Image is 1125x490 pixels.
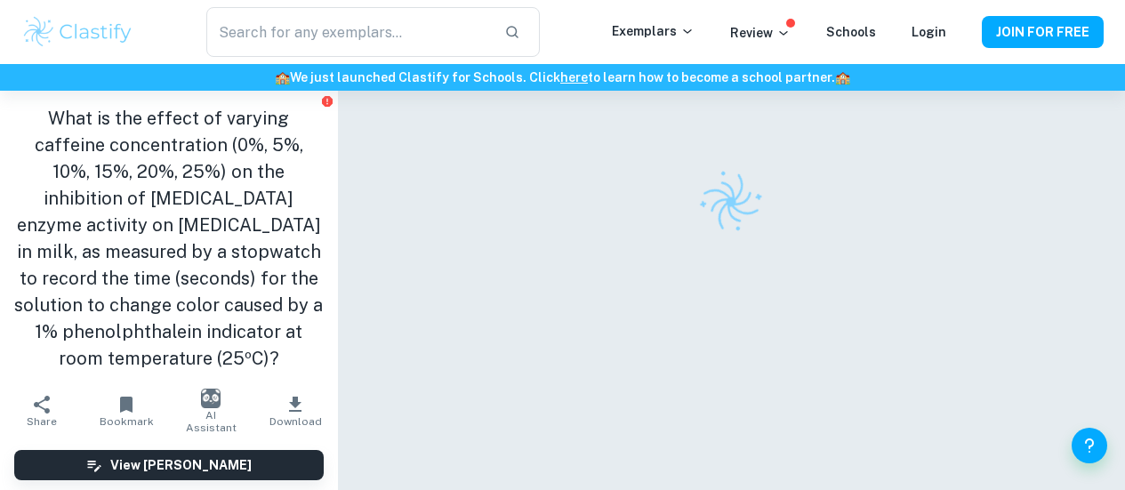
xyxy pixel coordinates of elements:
h6: View [PERSON_NAME] [110,455,252,475]
img: Clastify logo [688,159,775,245]
button: Help and Feedback [1072,428,1107,463]
img: AI Assistant [201,389,221,408]
a: Login [912,25,946,39]
p: Review [730,23,791,43]
a: Schools [826,25,876,39]
button: Download [253,386,338,436]
button: View [PERSON_NAME] [14,450,324,480]
span: 🏫 [835,70,850,84]
h6: We just launched Clastify for Schools. Click to learn how to become a school partner. [4,68,1121,87]
p: Exemplars [612,21,695,41]
h1: What is the effect of varying caffeine concentration (0%, 5%, 10%, 15%, 20%, 25%) on the inhibiti... [14,105,324,372]
button: Report issue [321,94,334,108]
a: here [560,70,588,84]
span: Download [269,415,322,428]
span: Share [27,415,57,428]
span: 🏫 [275,70,290,84]
img: Clastify logo [21,14,134,50]
button: JOIN FOR FREE [982,16,1104,48]
span: Bookmark [100,415,154,428]
button: AI Assistant [169,386,253,436]
button: Bookmark [84,386,169,436]
input: Search for any exemplars... [206,7,491,57]
span: AI Assistant [180,409,243,434]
